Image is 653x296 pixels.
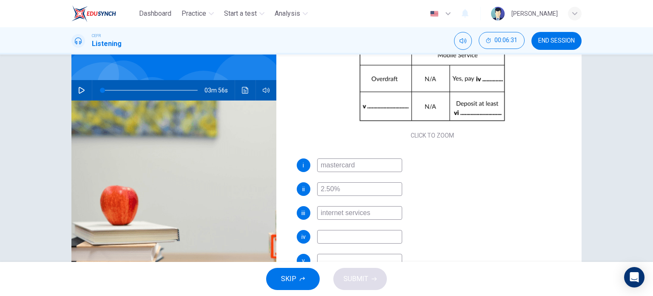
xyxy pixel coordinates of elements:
img: en [429,11,440,17]
button: Dashboard [136,6,175,21]
span: 03m 56s [204,80,235,101]
button: Start a test [221,6,268,21]
button: Practice [178,6,217,21]
div: [PERSON_NAME] [511,9,558,19]
span: CEFR [92,33,101,39]
h1: Listening [92,39,122,49]
button: SKIP [266,268,320,290]
button: Analysis [271,6,311,21]
span: Practice [182,9,206,19]
div: Mute [454,32,472,50]
span: Analysis [275,9,300,19]
button: Click to see the audio transcription [238,80,252,101]
button: 00:06:31 [479,32,525,49]
span: Start a test [224,9,257,19]
span: END SESSION [538,37,575,44]
div: Hide [479,32,525,50]
span: i [303,162,304,168]
a: EduSynch logo [71,5,136,22]
span: 00:06:31 [494,37,517,44]
button: END SESSION [531,32,582,50]
img: EduSynch logo [71,5,116,22]
img: Profile picture [491,7,505,20]
div: Open Intercom Messenger [624,267,644,287]
span: iii [301,210,305,216]
span: ii [302,186,305,192]
span: iv [301,234,306,240]
span: SKIP [281,273,296,285]
span: v [302,258,305,264]
span: Dashboard [139,9,171,19]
